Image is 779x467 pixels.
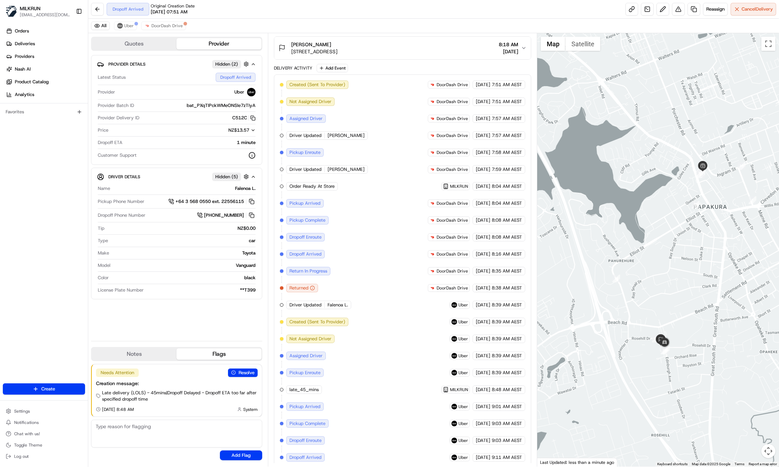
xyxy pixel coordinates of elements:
[499,41,518,48] span: 8:18 AM
[15,66,31,72] span: Nash AI
[492,370,522,376] span: 8:39 AM AEST
[98,225,104,232] span: Tip
[289,454,322,461] span: Dropoff Arrived
[761,37,775,51] button: Toggle fullscreen view
[50,119,85,125] a: Powered byPylon
[430,217,435,223] img: doordash_logo_v2.png
[289,268,327,274] span: Return In Progress
[243,407,258,412] span: System
[98,198,144,205] span: Pickup Phone Number
[537,458,617,467] div: Last Updated: less than a minute ago
[437,99,468,104] span: DoorDash Drive
[451,302,457,308] img: uber-new-logo.jpeg
[450,184,468,189] span: MILKRUN
[731,3,776,16] button: CancelDelivery
[437,285,468,291] span: DoorDash Drive
[215,61,238,67] span: Hidden ( 2 )
[459,455,468,460] span: Uber
[120,70,128,78] button: Start new chat
[459,353,468,359] span: Uber
[232,115,256,121] button: C512C
[492,98,522,105] span: 7:51 AM AEST
[692,201,700,209] div: 13
[193,127,256,133] button: NZ$13.57
[98,275,109,281] span: Color
[476,200,490,206] span: [DATE]
[98,115,139,121] span: Provider Delivery ID
[437,234,468,240] span: DoorDash Drive
[328,132,365,139] span: [PERSON_NAME]
[476,420,490,427] span: [DATE]
[14,408,30,414] span: Settings
[289,82,345,88] span: Created (Sent To Provider)
[476,353,490,359] span: [DATE]
[492,132,522,139] span: 7:57 AM AEST
[20,12,70,18] span: [EMAIL_ADDRESS][DOMAIN_NAME]
[703,3,728,16] button: Reassign
[98,89,115,95] span: Provider
[212,60,251,68] button: Hidden (2)
[98,139,122,146] span: Dropoff ETA
[151,23,183,29] span: DoorDash Drive
[499,48,518,55] span: [DATE]
[451,404,457,409] img: uber-new-logo.jpeg
[204,212,244,218] span: [PHONE_NUMBER]
[492,437,522,444] span: 9:03 AM AEST
[3,89,88,100] a: Analytics
[749,462,777,466] a: Report a map error
[451,421,457,426] img: uber-new-logo.jpeg
[3,3,73,20] button: MILKRUNMILKRUN[EMAIL_ADDRESS][DOMAIN_NAME]
[476,251,490,257] span: [DATE]
[6,6,17,17] img: MILKRUN
[697,170,705,178] div: 11
[247,88,256,96] img: uber-new-logo.jpeg
[476,336,490,342] span: [DATE]
[3,106,85,118] div: Favorites
[289,353,323,359] span: Assigned Driver
[15,28,29,34] span: Orders
[492,319,522,325] span: 8:39 AM AEST
[692,462,730,466] span: Map data ©2025 Google
[459,370,468,376] span: Uber
[476,234,490,240] span: [DATE]
[459,438,468,443] span: Uber
[451,438,457,443] img: uber-new-logo.jpeg
[289,234,322,240] span: Dropoff Enroute
[197,211,256,219] a: [PHONE_NUMBER]
[125,139,256,146] div: 1 minute
[492,285,522,291] span: 8:38 AM AEST
[328,166,365,173] span: [PERSON_NAME]
[7,28,128,40] p: Welcome 👋
[430,82,435,88] img: doordash_logo_v2.png
[98,185,110,192] span: Name
[476,217,490,223] span: [DATE]
[492,268,522,274] span: 8:35 AM AEST
[492,115,522,122] span: 7:57 AM AEST
[3,440,85,450] button: Toggle Theme
[738,162,745,170] div: 10
[476,403,490,410] span: [DATE]
[476,454,490,461] span: [DATE]
[20,5,41,12] span: MILKRUN
[289,200,320,206] span: Pickup Arrived
[476,437,490,444] span: [DATE]
[539,457,562,467] img: Google
[107,225,256,232] div: NZ$0.00
[451,370,457,376] img: uber-new-logo.jpeg
[492,166,522,173] span: 7:59 AM AEST
[97,58,256,70] button: Provider DetailsHidden (2)
[476,149,490,156] span: [DATE]
[18,46,116,53] input: Clear
[228,369,258,377] button: Resolve
[98,262,110,269] span: Model
[476,98,490,105] span: [DATE]
[228,127,249,133] span: NZ$13.57
[176,348,261,360] button: Flags
[430,99,435,104] img: doordash_logo_v2.png
[761,444,775,458] button: Map camera controls
[749,196,756,204] div: 1
[234,89,244,95] span: Uber
[430,116,435,121] img: doordash_logo_v2.png
[291,48,337,55] span: [STREET_ADDRESS]
[168,198,256,205] a: +64 3 568 0550 ext. 22556115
